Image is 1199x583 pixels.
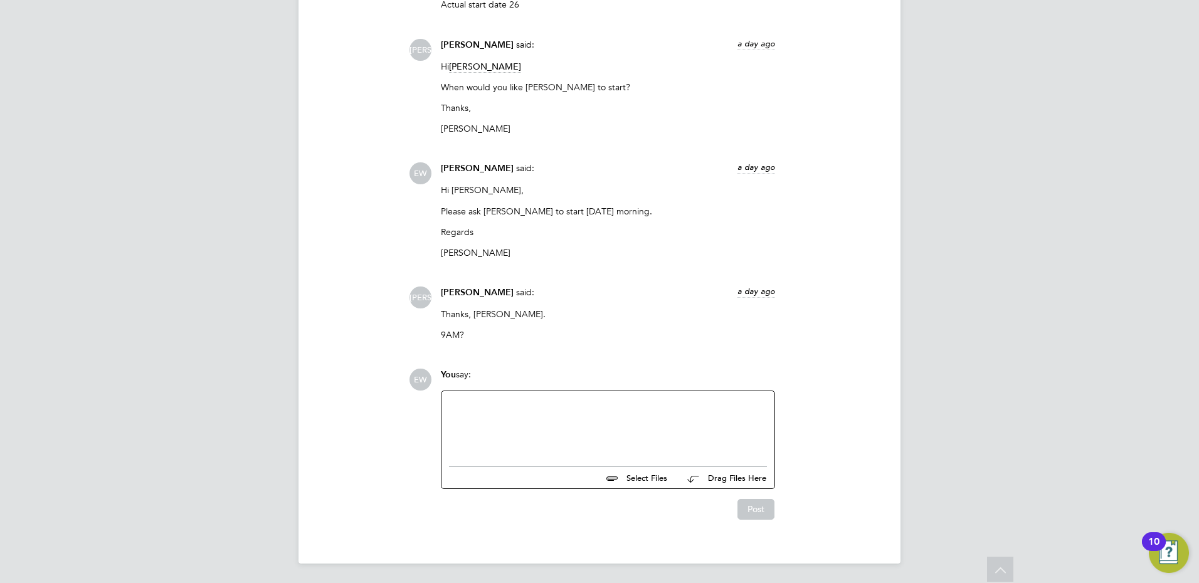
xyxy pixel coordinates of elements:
p: 9AM? [441,329,775,340]
span: a day ago [737,286,775,297]
div: say: [441,369,775,391]
p: Thanks, [441,102,775,113]
span: said: [516,39,534,50]
p: Please ask [PERSON_NAME] to start [DATE] morning. [441,206,775,217]
span: a day ago [737,38,775,49]
span: [PERSON_NAME] [449,61,521,73]
p: [PERSON_NAME] [441,123,775,134]
span: EW [409,162,431,184]
button: Post [737,499,774,519]
span: [PERSON_NAME] [441,39,514,50]
p: Hi [PERSON_NAME], [441,184,775,196]
span: said: [516,162,534,174]
span: said: [516,286,534,298]
p: Thanks, [PERSON_NAME]. [441,308,775,320]
span: EW [409,369,431,391]
button: Drag Files Here [677,465,767,491]
span: You [441,369,456,380]
button: Open Resource Center, 10 new notifications [1149,533,1189,573]
span: [PERSON_NAME] [409,286,431,308]
p: Hi [441,61,775,72]
p: When would you like [PERSON_NAME] to start? [441,81,775,93]
p: Regards [441,226,775,238]
div: 10 [1148,542,1159,558]
p: [PERSON_NAME] [441,247,775,258]
span: [PERSON_NAME] [409,39,431,61]
span: a day ago [737,162,775,172]
span: [PERSON_NAME] [441,287,514,298]
span: [PERSON_NAME] [441,163,514,174]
